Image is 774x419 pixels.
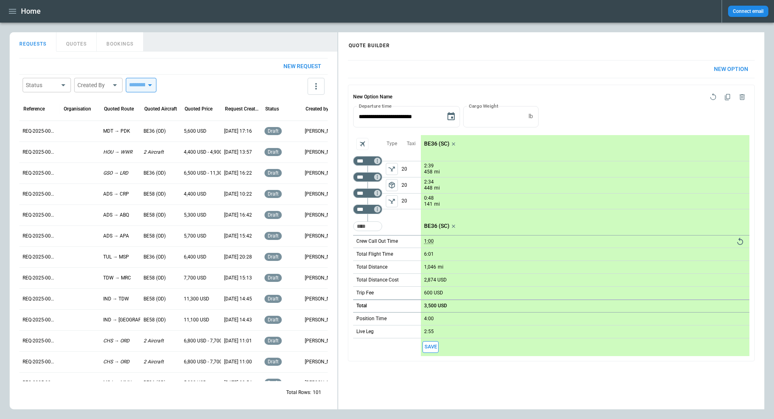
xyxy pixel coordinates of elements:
[353,188,382,198] div: Not found
[528,113,533,120] p: lb
[23,170,56,177] p: REQ-2025-000251
[225,106,259,112] div: Request Created At (UTC-05:00)
[23,317,56,323] p: REQ-2025-000244
[144,275,166,281] p: BE58 (OD)
[144,296,166,302] p: BE58 (OD)
[434,185,440,192] p: mi
[224,212,252,219] p: [DATE] 16:42
[305,149,339,156] p: [PERSON_NAME]
[103,296,129,302] p: IND → TDW
[144,191,166,198] p: BE58 (OD)
[305,317,339,323] p: [PERSON_NAME]
[424,185,433,192] p: 448
[353,204,382,214] div: Not found
[144,359,164,365] p: 2 Aircraft
[23,233,56,240] p: REQ-2025-000248
[103,149,132,156] p: HOU → WWR
[144,338,164,344] p: 2 Aircraft
[305,338,339,344] p: [PERSON_NAME]
[23,338,56,344] p: REQ-2025-000243
[356,138,368,150] span: Aircraft selection
[144,128,166,135] p: BE36 (OD)
[103,338,129,344] p: CHS → ORD
[23,191,56,198] p: REQ-2025-000250
[706,90,720,104] span: Reset quote option
[10,32,56,52] button: REQUESTS
[266,170,280,176] span: draft
[185,106,212,112] div: Quoted Price
[313,389,321,396] p: 101
[424,329,434,335] p: 2:55
[144,149,164,156] p: 2 Aircraft
[23,275,56,281] p: REQ-2025-000246
[305,254,339,261] p: [PERSON_NAME]
[402,194,421,209] p: 20
[308,78,325,95] button: more
[338,54,764,368] div: scrollable content
[434,201,440,208] p: mi
[356,238,398,245] p: Crew Call Out Time
[305,296,339,302] p: [PERSON_NAME]
[356,264,387,271] p: Total Distance
[23,149,56,156] p: REQ-2025-000252
[286,389,311,396] p: Total Rows:
[224,233,252,240] p: [DATE] 15:42
[424,238,434,244] p: 1:00
[305,191,339,198] p: [PERSON_NAME]
[103,359,129,365] p: CHS → ORD
[144,106,177,112] div: Quoted Aircraft
[224,338,252,344] p: [DATE] 11:01
[407,140,416,147] p: Taxi
[184,212,206,219] p: 5,300 USD
[266,212,280,218] span: draft
[305,212,339,219] p: [PERSON_NAME]
[424,201,433,208] p: 141
[353,221,382,231] div: Too short
[720,90,735,104] span: Duplicate quote option
[224,191,252,198] p: [DATE] 10:22
[184,359,233,365] p: 6,800 USD - 7,700 USD
[422,341,439,353] span: Save this aircraft quote and copy details to clipboard
[386,163,398,175] button: left aligned
[224,128,252,135] p: [DATE] 17:16
[386,179,398,191] button: left aligned
[402,177,421,193] p: 20
[356,303,367,309] h6: Total
[64,106,91,112] div: Organisation
[359,102,392,109] label: Departure time
[184,170,235,177] p: 6,500 USD - 11,300 USD
[103,191,129,198] p: ADS → CRP
[184,275,206,281] p: 7,700 USD
[104,106,134,112] div: Quoted Route
[387,140,397,147] p: Type
[266,254,280,260] span: draft
[424,277,447,283] p: 2,874 USD
[356,251,393,258] p: Total Flight Time
[356,315,387,322] p: Position Time
[103,317,165,323] p: IND → [GEOGRAPHIC_DATA]
[266,317,280,323] span: draft
[23,359,56,365] p: REQ-2025-000242
[305,128,339,135] p: [PERSON_NAME]
[305,170,339,177] p: [PERSON_NAME]
[356,290,374,296] p: Trip Fee
[424,179,434,185] p: 2:34
[184,338,233,344] p: 6,800 USD - 7,700 USD
[305,359,339,365] p: [PERSON_NAME]
[277,58,328,74] button: New request
[224,317,252,323] p: [DATE] 14:43
[734,236,746,248] button: Reset
[184,191,206,198] p: 4,400 USD
[735,90,749,104] span: Delete quote option
[224,170,252,177] p: [DATE] 16:22
[424,264,436,270] p: 1,046
[386,195,398,207] span: Type of sector
[103,233,129,240] p: ADS → APA
[97,32,144,52] button: BOOKINGS
[266,128,280,134] span: draft
[144,212,166,219] p: BE58 (OD)
[266,338,280,344] span: draft
[23,106,45,112] div: Reference
[424,163,434,169] p: 2:39
[103,170,128,177] p: GSO → LRD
